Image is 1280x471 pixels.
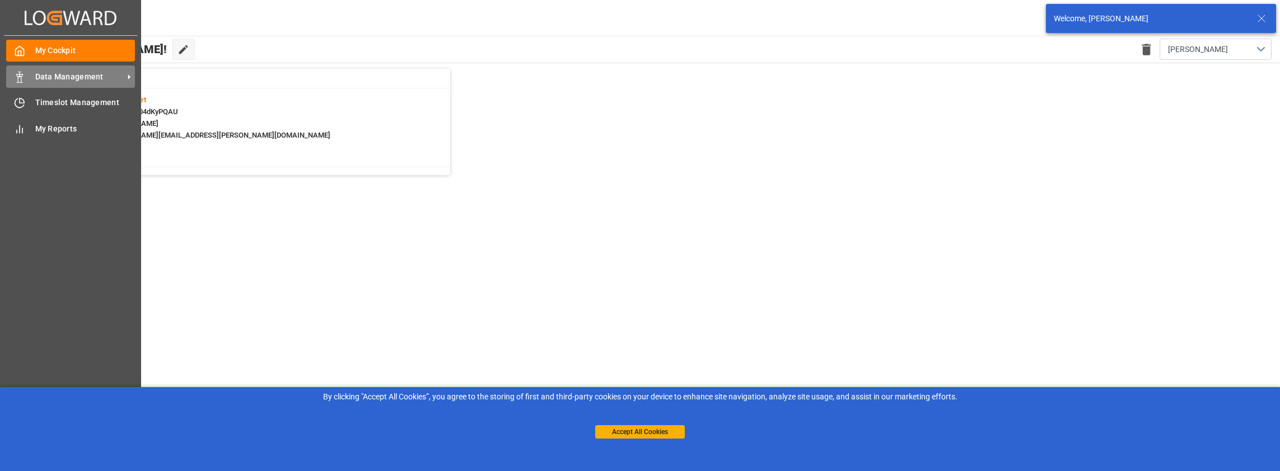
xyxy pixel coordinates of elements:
a: My Reports [6,117,135,139]
span: : [PERSON_NAME][EMAIL_ADDRESS][PERSON_NAME][DOMAIN_NAME] [100,131,330,139]
span: My Cockpit [35,45,136,56]
button: open menu [1160,39,1272,60]
span: [PERSON_NAME] [1168,44,1228,55]
span: Data Management [35,71,124,83]
div: Welcome, [PERSON_NAME] [1054,13,1246,25]
span: Timeslot Management [35,97,136,109]
a: Timeslot Management [6,92,135,114]
span: Hello [PERSON_NAME]! [46,39,167,60]
div: By clicking "Accept All Cookies”, you agree to the storing of first and third-party cookies on yo... [8,391,1272,403]
a: My Cockpit [6,40,135,62]
span: My Reports [35,123,136,135]
button: Accept All Cookies [595,425,685,439]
